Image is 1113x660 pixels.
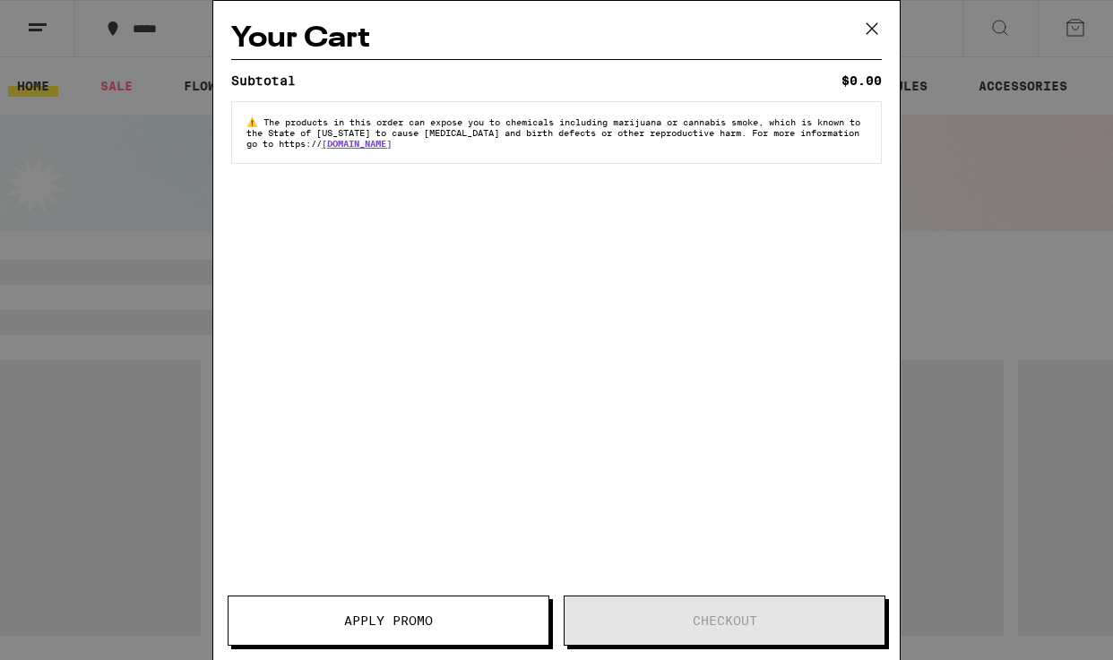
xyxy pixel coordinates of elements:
[228,596,549,646] button: Apply Promo
[344,614,433,627] span: Apply Promo
[246,116,263,127] span: ⚠️
[1,1,979,130] button: Redirect to URL
[841,74,882,87] div: $0.00
[322,138,392,149] a: [DOMAIN_NAME]
[231,19,882,59] h2: Your Cart
[564,596,885,646] button: Checkout
[231,74,308,87] div: Subtotal
[693,614,757,627] span: Checkout
[246,116,860,149] span: The products in this order can expose you to chemicals including marijuana or cannabis smoke, whi...
[11,13,129,27] span: Hi. Need any help?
